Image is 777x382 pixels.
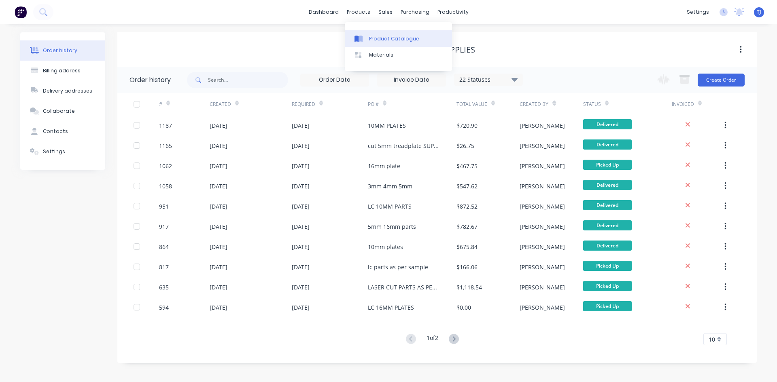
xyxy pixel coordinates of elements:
span: Picked Up [583,261,632,271]
div: [DATE] [210,222,227,231]
div: [PERSON_NAME] [520,303,565,312]
div: Created [210,101,231,108]
div: Total Value [456,101,487,108]
div: 16mm plate [368,162,400,170]
span: Delivered [583,220,632,230]
span: Delivered [583,180,632,190]
div: LC 16MM PLATES [368,303,414,312]
div: Total Value [456,93,520,115]
div: 1187 [159,121,172,130]
div: $26.75 [456,141,474,150]
div: Created [210,93,292,115]
div: settings [683,6,713,18]
div: [PERSON_NAME] [520,263,565,271]
div: [DATE] [210,303,227,312]
div: [DATE] [210,263,227,271]
div: Status [583,93,672,115]
div: LC 10MM PARTS [368,202,412,211]
div: [PERSON_NAME] [520,222,565,231]
span: Delivered [583,139,632,150]
div: 10mm plates [368,243,403,251]
span: Picked Up [583,160,632,170]
div: [DATE] [292,202,310,211]
div: PO # [368,101,379,108]
div: sales [374,6,397,18]
div: Collaborate [43,108,75,115]
div: [DATE] [292,283,310,291]
input: Search... [208,72,288,88]
span: Delivered [583,119,632,129]
div: Product Catalogue [369,35,419,42]
div: 864 [159,243,169,251]
div: Settings [43,148,65,155]
div: 5mm 16mm parts [368,222,416,231]
div: 951 [159,202,169,211]
div: [DATE] [210,243,227,251]
button: Order history [20,40,105,61]
div: [DATE] [210,202,227,211]
div: cut 5mm treadplate SUPPLIED [368,141,440,150]
div: [DATE] [210,121,227,130]
input: Order Date [301,74,369,86]
div: [DATE] [292,141,310,150]
a: Product Catalogue [345,30,452,46]
div: $782.67 [456,222,478,231]
div: productivity [433,6,473,18]
div: [DATE] [292,162,310,170]
div: Created By [520,93,583,115]
div: [PERSON_NAME] [520,121,565,130]
div: [DATE] [210,141,227,150]
span: 10 [709,335,715,344]
div: 635 [159,283,169,291]
div: [DATE] [292,303,310,312]
div: Required [292,101,315,108]
div: 594 [159,303,169,312]
span: Delivered [583,241,632,251]
div: 1165 [159,141,172,150]
div: LASER CUT PARTS AS PER INSTR [368,283,440,291]
div: $0.00 [456,303,471,312]
div: $166.06 [456,263,478,271]
div: 1058 [159,182,172,190]
div: [DATE] [210,162,227,170]
a: Materials [345,47,452,63]
div: Invoiced [672,93,722,115]
div: 10MM PLATES [368,121,406,130]
div: Billing address [43,67,81,74]
div: # [159,93,210,115]
div: [DATE] [210,182,227,190]
span: TJ [757,8,761,16]
div: $675.84 [456,243,478,251]
button: Delivery addresses [20,81,105,101]
div: [PERSON_NAME] [520,141,565,150]
div: [DATE] [292,222,310,231]
div: Created By [520,101,548,108]
a: dashboard [305,6,343,18]
div: $872.52 [456,202,478,211]
div: Delivery addresses [43,87,92,95]
div: $467.75 [456,162,478,170]
div: Status [583,101,601,108]
button: Collaborate [20,101,105,121]
div: [PERSON_NAME] [520,283,565,291]
div: Order history [129,75,171,85]
div: [DATE] [210,283,227,291]
button: Create Order [698,74,745,87]
div: products [343,6,374,18]
div: 917 [159,222,169,231]
div: purchasing [397,6,433,18]
div: [DATE] [292,182,310,190]
span: Picked Up [583,301,632,311]
div: 22 Statuses [454,75,522,84]
div: [DATE] [292,243,310,251]
div: lc parts as per sample [368,263,428,271]
div: $1,118.54 [456,283,482,291]
div: [PERSON_NAME] [520,243,565,251]
img: Factory [15,6,27,18]
div: $547.62 [456,182,478,190]
div: $720.90 [456,121,478,130]
span: Delivered [583,200,632,210]
div: [DATE] [292,263,310,271]
div: 3mm 4mm 5mm [368,182,412,190]
div: Materials [369,51,393,59]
